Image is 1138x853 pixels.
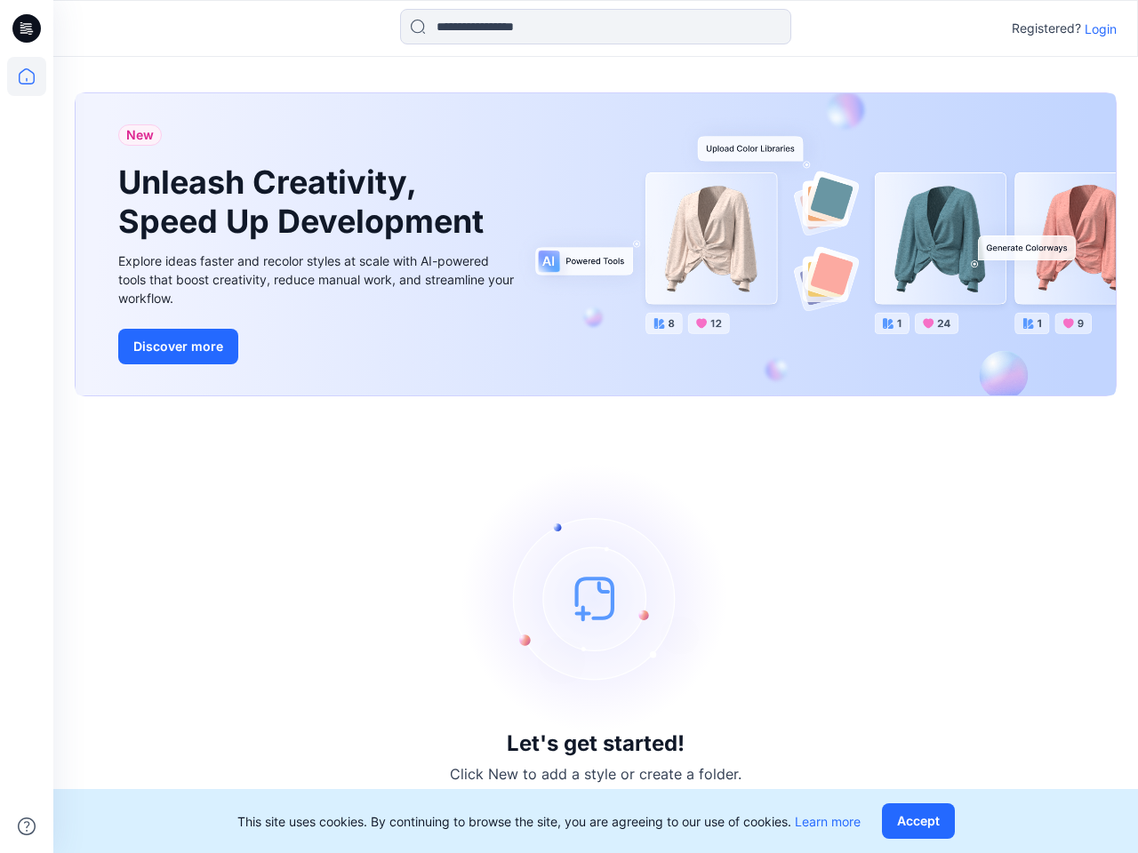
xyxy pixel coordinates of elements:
[126,124,154,146] span: New
[237,812,861,831] p: This site uses cookies. By continuing to browse the site, you are agreeing to our use of cookies.
[118,329,238,364] button: Discover more
[450,763,741,785] p: Click New to add a style or create a folder.
[1085,20,1117,38] p: Login
[507,731,685,756] h3: Let's get started!
[462,465,729,731] img: empty-state-image.svg
[118,163,492,240] h1: Unleash Creativity, Speed Up Development
[882,803,955,839] button: Accept
[118,251,518,307] div: Explore ideas faster and recolor styles at scale with AI-powered tools that boost creativity, red...
[1012,18,1081,39] p: Registered?
[795,814,861,829] a: Learn more
[118,329,518,364] a: Discover more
